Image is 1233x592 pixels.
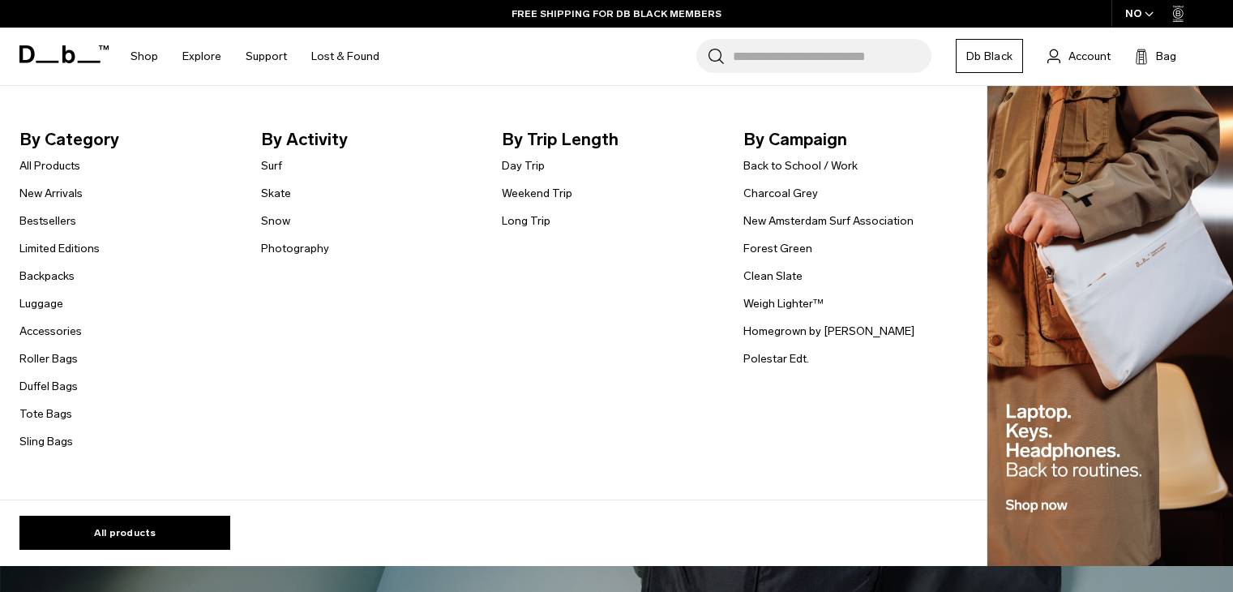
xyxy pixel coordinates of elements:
a: Bestsellers [19,212,76,230]
a: New Amsterdam Surf Association [743,212,914,230]
a: Photography [261,240,329,257]
span: By Campaign [743,127,959,152]
a: Sling Bags [19,433,73,450]
a: Clean Slate [743,268,803,285]
span: By Category [19,127,235,152]
a: All Products [19,157,80,174]
a: Lost & Found [311,28,379,85]
nav: Main Navigation [118,28,392,85]
a: Luggage [19,295,63,312]
a: FREE SHIPPING FOR DB BLACK MEMBERS [512,6,721,21]
a: Snow [261,212,290,230]
a: Backpacks [19,268,75,285]
a: Day Trip [502,157,545,174]
a: Shop [131,28,158,85]
a: Accessories [19,323,82,340]
button: Bag [1135,46,1176,66]
a: Support [246,28,287,85]
span: Bag [1156,48,1176,65]
a: Roller Bags [19,350,78,367]
a: All products [19,516,230,550]
a: Skate [261,185,291,202]
a: Back to School / Work [743,157,858,174]
a: Account [1047,46,1111,66]
span: By Trip Length [502,127,717,152]
a: Tote Bags [19,405,72,423]
a: Surf [261,157,282,174]
a: New Arrivals [19,185,83,202]
a: Long Trip [502,212,550,230]
a: Duffel Bags [19,378,78,395]
span: By Activity [261,127,477,152]
a: Forest Green [743,240,812,257]
a: Explore [182,28,221,85]
a: Homegrown by [PERSON_NAME] [743,323,914,340]
img: Db [987,86,1233,567]
a: Weekend Trip [502,185,572,202]
a: Weigh Lighter™ [743,295,824,312]
a: Limited Editions [19,240,100,257]
span: Account [1068,48,1111,65]
a: Db Black [956,39,1023,73]
a: Polestar Edt. [743,350,809,367]
a: Charcoal Grey [743,185,818,202]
